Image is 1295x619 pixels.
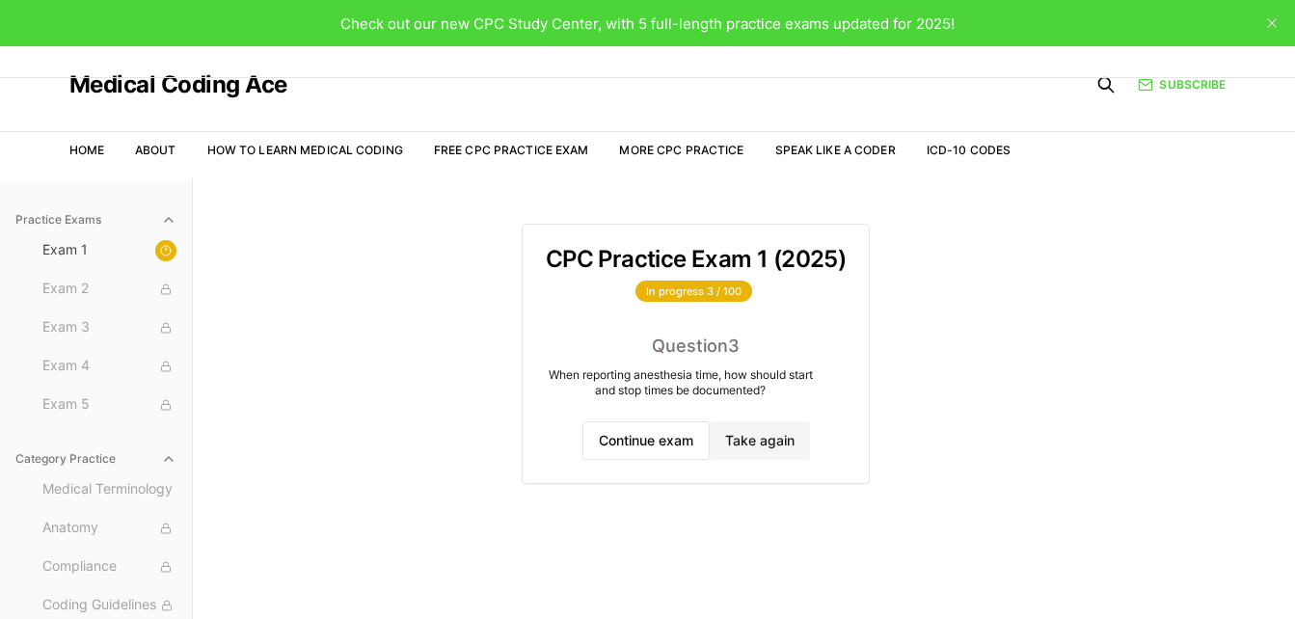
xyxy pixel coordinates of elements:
div: Question 3 [546,333,846,360]
button: Category Practice [8,444,184,474]
button: Anatomy [35,513,184,544]
span: Exam 2 [42,279,176,300]
a: Home [69,143,104,157]
a: Speak Like a Coder [775,143,896,157]
span: Anatomy [42,518,176,539]
div: In progress 3 / 100 [635,281,752,302]
span: Exam 4 [42,356,176,377]
button: close [1256,8,1287,39]
button: Take again [710,421,810,460]
button: Exam 4 [35,351,184,382]
span: Medical Terminology [42,479,176,500]
a: More CPC Practice [619,143,743,157]
button: Exam 5 [35,390,184,420]
span: Check out our new CPC Study Center, with 5 full-length practice exams updated for 2025! [340,14,955,33]
span: Compliance [42,556,176,578]
span: Exam 3 [42,317,176,338]
a: Free CPC Practice Exam [434,143,589,157]
a: ICD-10 Codes [927,143,1011,157]
a: About [135,143,176,157]
button: Practice Exams [8,204,184,235]
button: Continue exam [582,421,710,460]
a: Subscribe [1138,76,1226,94]
span: Exam 5 [42,394,176,416]
button: Compliance [35,552,184,582]
span: Exam 1 [42,240,176,261]
div: When reporting anesthesia time, how should start and stop times be documented? [546,367,816,398]
button: Exam 3 [35,312,184,343]
span: Coding Guidelines [42,595,176,616]
button: Medical Terminology [35,474,184,505]
a: How to Learn Medical Coding [207,143,403,157]
a: Medical Coding Ace [69,73,287,96]
h3: CPC Practice Exam 1 (2025) [546,248,846,271]
button: Exam 1 [35,235,184,266]
button: Exam 2 [35,274,184,305]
